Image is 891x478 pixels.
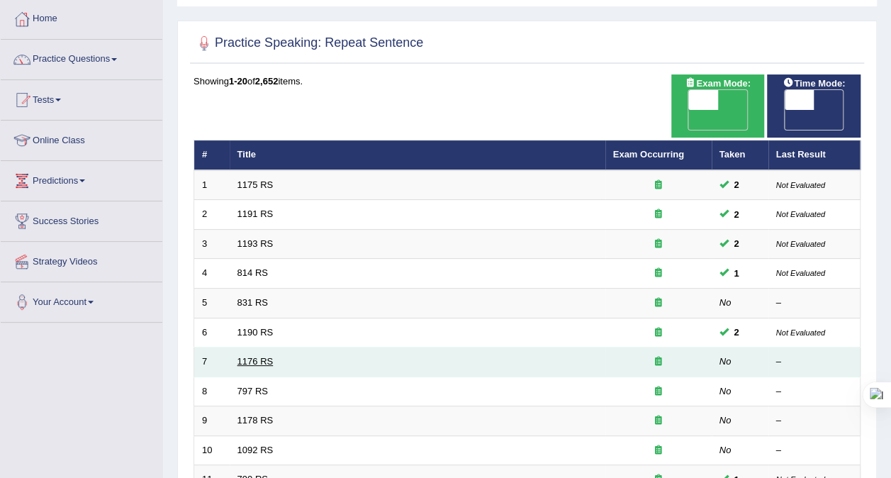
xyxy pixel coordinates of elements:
[719,297,732,308] em: No
[1,40,162,75] a: Practice Questions
[255,76,279,87] b: 2,652
[613,267,704,280] div: Exam occurring question
[194,170,230,200] td: 1
[237,297,268,308] a: 831 RS
[194,348,230,377] td: 7
[237,179,274,190] a: 1175 RS
[194,435,230,465] td: 10
[776,355,853,369] div: –
[776,414,853,428] div: –
[776,269,825,277] small: Not Evaluated
[613,296,704,310] div: Exam occurring question
[1,242,162,277] a: Strategy Videos
[719,386,732,396] em: No
[237,209,274,219] a: 1191 RS
[776,328,825,337] small: Not Evaluated
[1,282,162,318] a: Your Account
[768,140,861,170] th: Last Result
[613,179,704,192] div: Exam occurring question
[613,414,704,428] div: Exam occurring question
[1,201,162,237] a: Success Stories
[679,76,756,91] span: Exam Mode:
[613,149,684,160] a: Exam Occurring
[194,318,230,348] td: 6
[237,445,274,455] a: 1092 RS
[776,296,853,310] div: –
[613,326,704,340] div: Exam occurring question
[729,207,745,222] span: You can still take this question
[237,386,268,396] a: 797 RS
[194,140,230,170] th: #
[776,210,825,218] small: Not Evaluated
[194,33,423,54] h2: Practice Speaking: Repeat Sentence
[729,266,745,281] span: You can still take this question
[719,445,732,455] em: No
[194,259,230,289] td: 4
[712,140,768,170] th: Taken
[194,406,230,436] td: 9
[237,327,274,338] a: 1190 RS
[719,356,732,367] em: No
[194,229,230,259] td: 3
[1,121,162,156] a: Online Class
[613,355,704,369] div: Exam occurring question
[776,240,825,248] small: Not Evaluated
[729,325,745,340] span: You can still take this question
[237,238,274,249] a: 1193 RS
[230,140,605,170] th: Title
[613,208,704,221] div: Exam occurring question
[776,385,853,399] div: –
[613,385,704,399] div: Exam occurring question
[777,76,851,91] span: Time Mode:
[229,76,247,87] b: 1-20
[237,356,274,367] a: 1176 RS
[776,181,825,189] small: Not Evaluated
[719,415,732,426] em: No
[613,238,704,251] div: Exam occurring question
[729,177,745,192] span: You can still take this question
[729,236,745,251] span: You can still take this question
[194,200,230,230] td: 2
[1,161,162,196] a: Predictions
[613,444,704,457] div: Exam occurring question
[237,415,274,426] a: 1178 RS
[194,289,230,318] td: 5
[776,444,853,457] div: –
[194,74,861,88] div: Showing of items.
[194,377,230,406] td: 8
[1,80,162,116] a: Tests
[237,267,268,278] a: 814 RS
[671,74,765,138] div: Show exams occurring in exams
